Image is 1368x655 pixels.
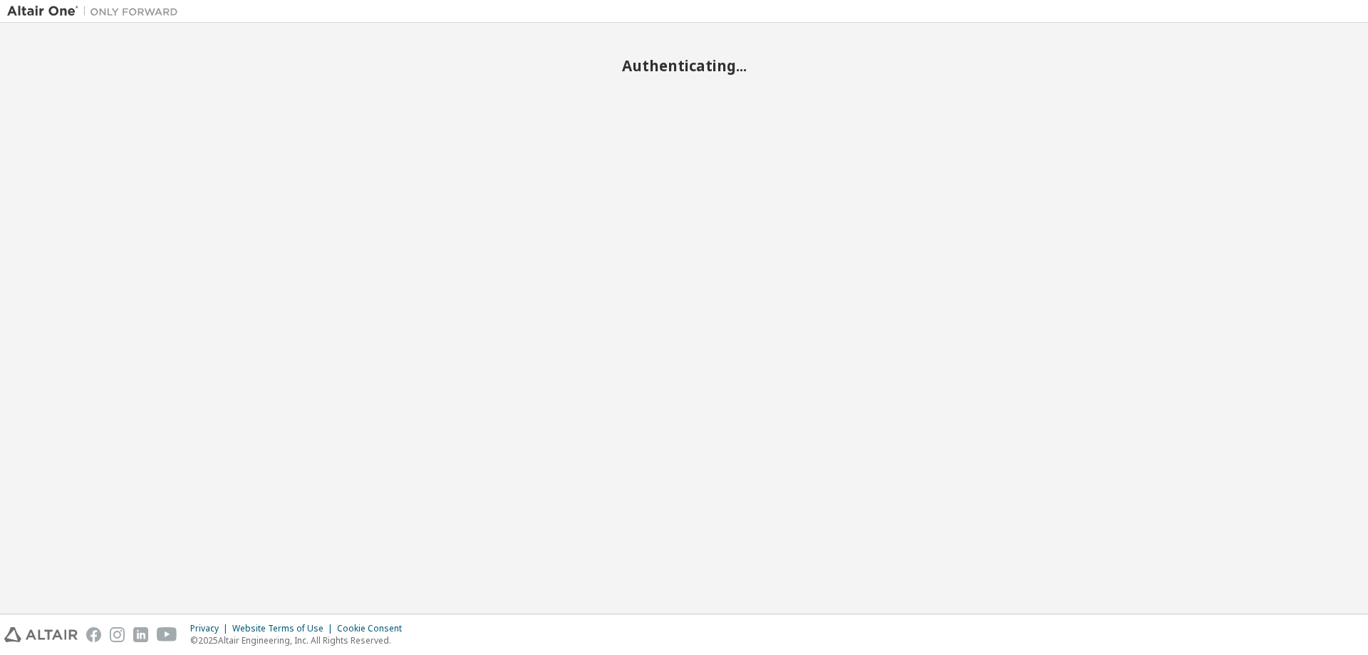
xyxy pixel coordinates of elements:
div: Cookie Consent [337,623,410,634]
img: Altair One [7,4,185,19]
div: Privacy [190,623,232,634]
img: altair_logo.svg [4,627,78,642]
img: facebook.svg [86,627,101,642]
img: instagram.svg [110,627,125,642]
img: linkedin.svg [133,627,148,642]
div: Website Terms of Use [232,623,337,634]
h2: Authenticating... [7,56,1361,75]
img: youtube.svg [157,627,177,642]
p: © 2025 Altair Engineering, Inc. All Rights Reserved. [190,634,410,646]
